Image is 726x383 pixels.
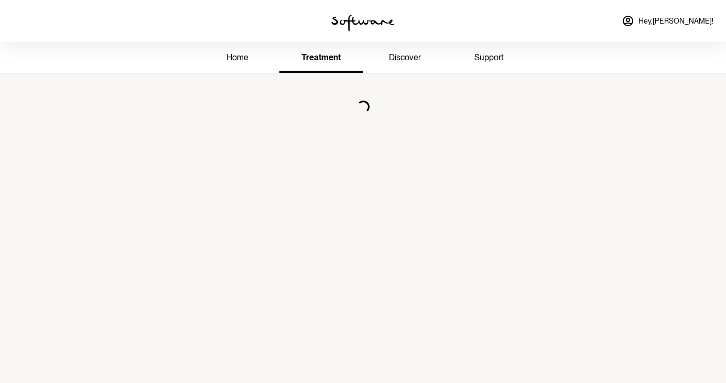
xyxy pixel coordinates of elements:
a: treatment [279,44,363,73]
a: Hey,[PERSON_NAME]! [615,8,720,34]
span: treatment [301,52,341,62]
img: software logo [331,15,394,31]
a: home [196,44,279,73]
span: discover [389,52,421,62]
span: home [226,52,248,62]
a: discover [363,44,447,73]
span: Hey, [PERSON_NAME] ! [638,17,713,26]
span: support [474,52,504,62]
a: support [447,44,531,73]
